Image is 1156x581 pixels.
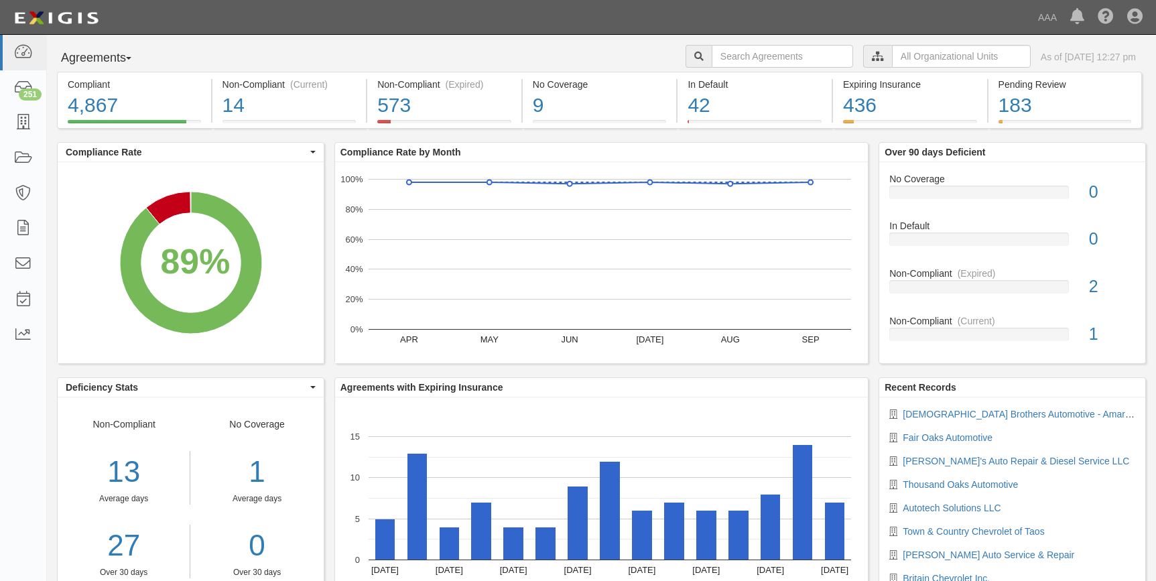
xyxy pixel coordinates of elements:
[879,267,1145,280] div: Non-Compliant
[345,294,363,304] text: 20%
[636,334,663,344] text: [DATE]
[400,334,418,344] text: APR
[58,451,190,493] div: 13
[58,493,190,505] div: Average days
[499,565,527,575] text: [DATE]
[377,78,511,91] div: Non-Compliant (Expired)
[692,565,720,575] text: [DATE]
[68,91,201,120] div: 4,867
[564,565,591,575] text: [DATE]
[340,174,363,184] text: 100%
[903,550,1074,560] a: [PERSON_NAME] Auto Service & Repair
[200,567,313,578] div: Over 30 days
[58,525,190,567] a: 27
[19,88,42,101] div: 251
[58,143,324,162] button: Compliance Rate
[958,314,995,328] div: (Current)
[66,381,307,394] span: Deficiency Stats
[222,91,357,120] div: 14
[1031,4,1064,31] a: AAA
[377,91,511,120] div: 573
[903,503,1001,513] a: Autotech Solutions LLC
[200,451,313,493] div: 1
[889,314,1135,352] a: Non-Compliant(Current)1
[345,204,363,214] text: 80%
[58,417,190,578] div: Non-Compliant
[843,91,977,120] div: 436
[879,219,1145,233] div: In Default
[843,78,977,91] div: Expiring Insurance
[58,162,324,363] svg: A chart.
[212,120,367,131] a: Non-Compliant(Current)14
[355,555,360,565] text: 0
[1079,275,1145,299] div: 2
[1079,227,1145,251] div: 0
[1079,180,1145,204] div: 0
[523,120,677,131] a: No Coverage9
[66,145,307,159] span: Compliance Rate
[712,45,853,68] input: Search Agreements
[533,91,667,120] div: 9
[885,382,956,393] b: Recent Records
[533,78,667,91] div: No Coverage
[561,334,578,344] text: JUN
[688,91,822,120] div: 42
[290,78,328,91] div: (Current)
[350,472,359,482] text: 10
[801,334,819,344] text: SEP
[335,162,868,363] svg: A chart.
[200,525,313,567] a: 0
[1079,322,1145,346] div: 1
[958,267,996,280] div: (Expired)
[340,382,503,393] b: Agreements with Expiring Insurance
[340,147,461,157] b: Compliance Rate by Month
[821,565,848,575] text: [DATE]
[200,493,313,505] div: Average days
[889,267,1135,314] a: Non-Compliant(Expired)2
[889,219,1135,267] a: In Default0
[885,147,985,157] b: Over 90 days Deficient
[355,513,360,523] text: 5
[688,78,822,91] div: In Default
[879,314,1145,328] div: Non-Compliant
[988,120,1143,131] a: Pending Review183
[757,565,784,575] text: [DATE]
[892,45,1031,68] input: All Organizational Units
[903,409,1137,419] a: [DEMOGRAPHIC_DATA] Brothers Automotive - Amarillo
[446,78,484,91] div: (Expired)
[161,237,231,287] div: 89%
[350,324,363,334] text: 0%
[58,567,190,578] div: Over 30 days
[879,172,1145,186] div: No Coverage
[57,45,157,72] button: Agreements
[889,172,1135,220] a: No Coverage0
[345,264,363,274] text: 40%
[222,78,357,91] div: Non-Compliant (Current)
[371,565,399,575] text: [DATE]
[436,565,463,575] text: [DATE]
[833,120,987,131] a: Expiring Insurance436
[1041,50,1136,64] div: As of [DATE] 12:27 pm
[350,432,359,442] text: 15
[903,526,1044,537] a: Town & Country Chevrolet of Taos
[903,479,1018,490] a: Thousand Oaks Automotive
[999,91,1132,120] div: 183
[10,6,103,30] img: logo-5460c22ac91f19d4615b14bd174203de0afe785f0fc80cf4dbbc73dc1793850b.png
[720,334,739,344] text: AUG
[190,417,323,578] div: No Coverage
[480,334,499,344] text: MAY
[903,456,1129,466] a: [PERSON_NAME]'s Auto Repair & Diesel Service LLC
[903,432,992,443] a: Fair Oaks Automotive
[999,78,1132,91] div: Pending Review
[678,120,832,131] a: In Default42
[628,565,655,575] text: [DATE]
[57,120,211,131] a: Compliant4,867
[367,120,521,131] a: Non-Compliant(Expired)573
[1098,9,1114,25] i: Help Center - Complianz
[68,78,201,91] div: Compliant
[58,378,324,397] button: Deficiency Stats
